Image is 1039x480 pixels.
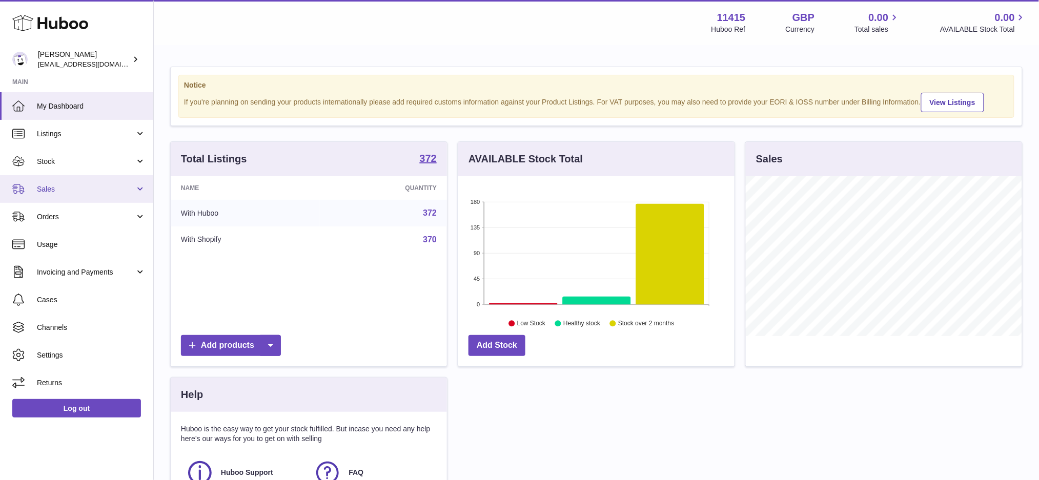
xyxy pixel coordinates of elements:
[618,320,674,327] text: Stock over 2 months
[711,25,746,34] div: Huboo Ref
[471,199,480,205] text: 180
[468,335,525,356] a: Add Stock
[37,101,146,111] span: My Dashboard
[468,152,583,166] h3: AVAILABLE Stock Total
[38,60,151,68] span: [EMAIL_ADDRESS][DOMAIN_NAME]
[184,91,1009,112] div: If you're planning on sending your products internationally please add required customs informati...
[37,157,135,166] span: Stock
[37,129,135,139] span: Listings
[181,152,247,166] h3: Total Listings
[786,25,815,34] div: Currency
[171,200,320,226] td: With Huboo
[995,11,1015,25] span: 0.00
[869,11,889,25] span: 0.00
[37,323,146,332] span: Channels
[37,212,135,222] span: Orders
[474,276,480,282] text: 45
[517,320,546,327] text: Low Stock
[38,50,130,69] div: [PERSON_NAME]
[12,399,141,418] a: Log out
[717,11,746,25] strong: 11415
[423,235,437,244] a: 370
[420,153,437,163] strong: 372
[37,378,146,388] span: Returns
[792,11,814,25] strong: GBP
[181,335,281,356] a: Add products
[474,250,480,256] text: 90
[320,176,447,200] th: Quantity
[37,295,146,305] span: Cases
[171,226,320,253] td: With Shopify
[37,350,146,360] span: Settings
[37,184,135,194] span: Sales
[181,424,437,444] p: Huboo is the easy way to get your stock fulfilled. But incase you need any help here's our ways f...
[184,80,1009,90] strong: Notice
[420,153,437,165] a: 372
[854,11,900,34] a: 0.00 Total sales
[563,320,601,327] text: Healthy stock
[181,388,203,402] h3: Help
[349,468,363,477] span: FAQ
[171,176,320,200] th: Name
[921,93,984,112] a: View Listings
[37,240,146,249] span: Usage
[854,25,900,34] span: Total sales
[221,468,273,477] span: Huboo Support
[471,224,480,231] text: 135
[940,25,1027,34] span: AVAILABLE Stock Total
[423,208,437,217] a: 372
[940,11,1027,34] a: 0.00 AVAILABLE Stock Total
[12,52,28,67] img: care@shopmanto.uk
[37,267,135,277] span: Invoicing and Payments
[477,301,480,307] text: 0
[756,152,783,166] h3: Sales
